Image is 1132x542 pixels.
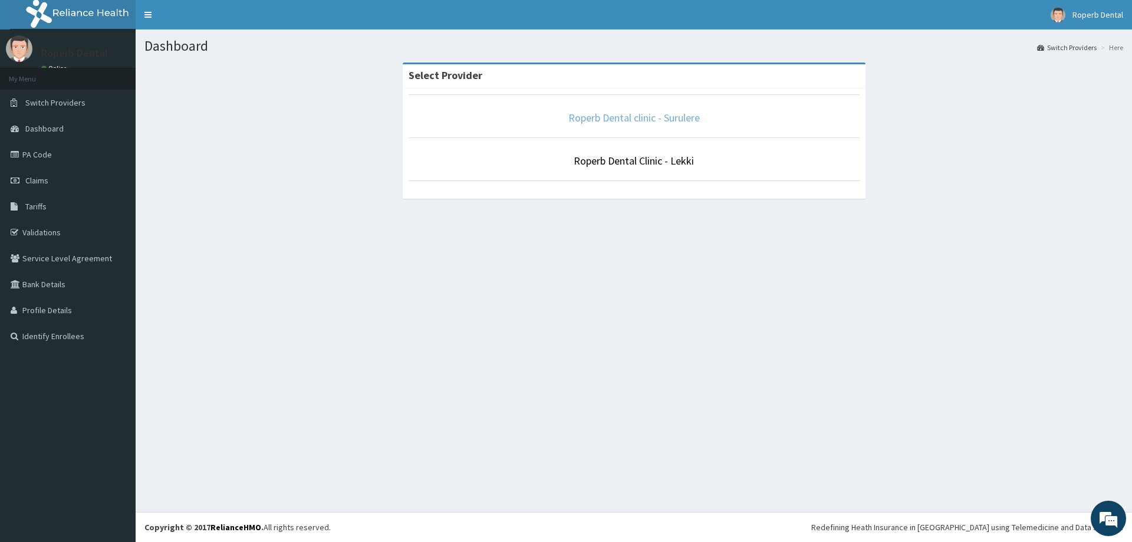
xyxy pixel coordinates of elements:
[409,68,482,82] strong: Select Provider
[41,64,70,73] a: Online
[1072,9,1123,20] span: Roperb Dental
[25,175,48,186] span: Claims
[136,512,1132,542] footer: All rights reserved.
[6,35,32,62] img: User Image
[25,201,47,212] span: Tariffs
[144,522,264,533] strong: Copyright © 2017 .
[574,154,694,167] a: Roperb Dental Clinic - Lekki
[1037,42,1097,52] a: Switch Providers
[1051,8,1065,22] img: User Image
[811,521,1123,533] div: Redefining Heath Insurance in [GEOGRAPHIC_DATA] using Telemedicine and Data Science!
[210,522,261,533] a: RelianceHMO
[568,111,700,124] a: Roperb Dental clinic - Surulere
[25,123,64,134] span: Dashboard
[1098,42,1123,52] li: Here
[144,38,1123,54] h1: Dashboard
[41,48,108,58] p: Roperb Dental
[25,97,85,108] span: Switch Providers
